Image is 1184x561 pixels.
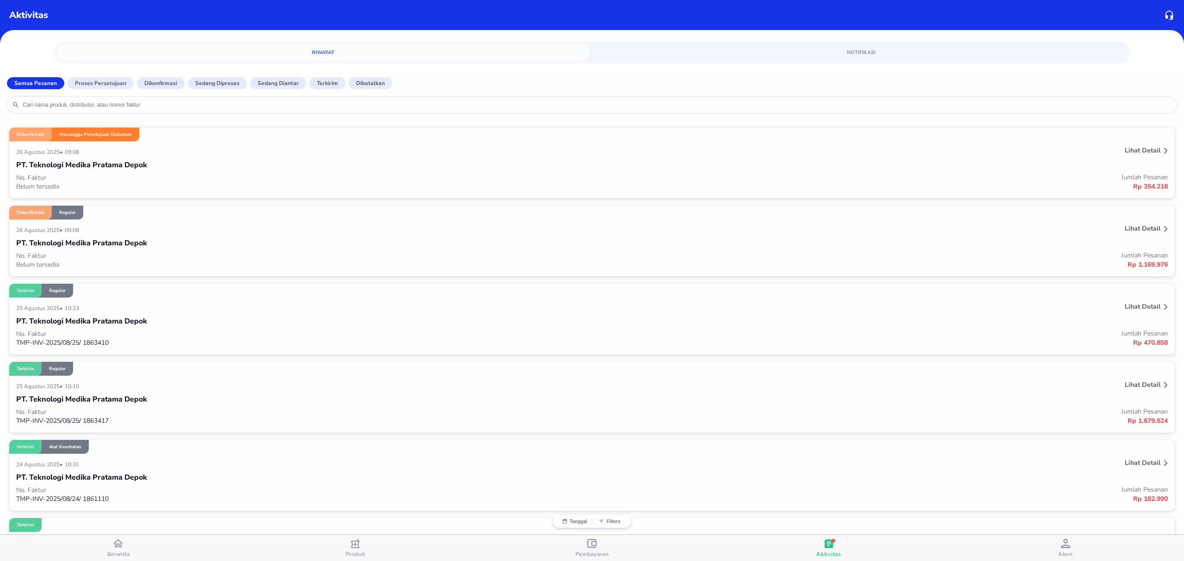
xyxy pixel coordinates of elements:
p: No. Faktur [16,173,592,182]
p: Aktivitas [9,8,48,22]
p: Reguler [59,209,76,216]
p: Dikonfirmasi [17,209,44,216]
p: 24 Agustus 2025 • [16,461,65,468]
p: Belum tersedia [16,182,592,191]
p: Rp 470.858 [592,338,1168,348]
p: Jumlah Pesanan [592,173,1168,182]
p: Proses Persetujuan [75,79,126,87]
span: Aktivitas [816,550,841,558]
p: Jumlah Pesanan [592,329,1168,338]
p: Rp 354.218 [592,182,1168,191]
p: Lihat detail [1125,146,1160,155]
span: Produk [345,550,365,558]
p: Dibatalkan [356,79,385,87]
p: No. Faktur [16,408,592,416]
button: Akun [947,535,1184,561]
p: Sedang diproses [195,79,240,87]
p: Jumlah Pesanan [592,407,1168,416]
button: Tanggal [557,518,592,524]
p: Sedang diantar [258,79,299,87]
p: Rp 1.679.524 [592,416,1168,426]
input: Cari nama produk, distributor, atau nomor faktur [22,101,1172,109]
p: Reguler [49,287,66,294]
p: PT. Teknologi Medika Pratama Depok [16,472,147,483]
p: 09:08 [65,226,81,234]
p: Alat Kesehatan [49,444,81,450]
p: 26 Agustus 2025 • [16,148,65,156]
p: Jumlah Pesanan [592,251,1168,260]
p: Rp 182.990 [592,494,1168,504]
p: TMP-INV-2025/08/24/ 1861110 [16,494,592,503]
p: Menunggu Persetujuan Dokumen [59,131,132,138]
p: No. Faktur [16,251,592,260]
span: Riwayat [62,48,584,57]
p: Lihat detail [1125,380,1160,389]
p: 10:10 [65,383,81,390]
button: Filters [592,518,627,524]
a: Riwayat [56,44,589,61]
button: Semua Pesanan [7,77,64,89]
p: 10:23 [65,305,81,312]
p: Dikonfirmasi [17,131,44,138]
button: Terkirim [309,77,345,89]
p: Terkirim [17,287,34,294]
button: Dibatalkan [349,77,392,89]
a: Notifikasi [595,44,1128,61]
p: Terkirim [17,366,34,372]
p: TMP-INV-2025/08/25/ 1863417 [16,416,592,425]
p: 25 Agustus 2025 • [16,383,65,390]
button: Pembayaran [474,535,710,561]
button: Aktivitas [710,535,947,561]
span: Pembayaran [575,550,609,558]
p: PT. Teknologi Medika Pratama Depok [16,238,147,249]
p: TMP-INV-2025/08/25/ 1863410 [16,338,592,347]
button: Sedang diproses [188,77,247,89]
p: PT. Teknologi Medika Pratama Depok [16,394,147,405]
p: No. Faktur [16,329,592,338]
p: Terkirim [17,444,34,450]
p: 10:31 [65,461,81,468]
p: 26 Agustus 2025 • [16,226,65,234]
span: Akun [1058,550,1073,558]
p: Lihat detail [1125,224,1160,233]
button: Sedang diantar [250,77,306,89]
p: Semua Pesanan [14,79,57,87]
span: Beranda [107,550,130,558]
p: Lihat detail [1125,302,1160,311]
p: Rp 1.169.976 [592,260,1168,269]
span: Notifikasi [600,48,1122,57]
p: No. Faktur [16,486,592,494]
p: Belum tersedia [16,260,592,269]
p: Reguler [49,366,66,372]
p: Dikonfirmasi [144,79,177,87]
p: PT. Teknologi Medika Pratama Depok [16,159,147,171]
p: Jumlah Pesanan [592,485,1168,494]
button: Proses Persetujuan [68,77,134,89]
button: Dikonfirmasi [137,77,185,89]
div: simple tabs [54,42,1130,61]
button: Produk [237,535,474,561]
p: 09:08 [65,148,81,156]
p: 25 Agustus 2025 • [16,305,65,312]
p: Lihat detail [1125,458,1160,467]
p: Terkirim [317,79,338,87]
p: PT. Teknologi Medika Pratama Depok [16,316,147,327]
